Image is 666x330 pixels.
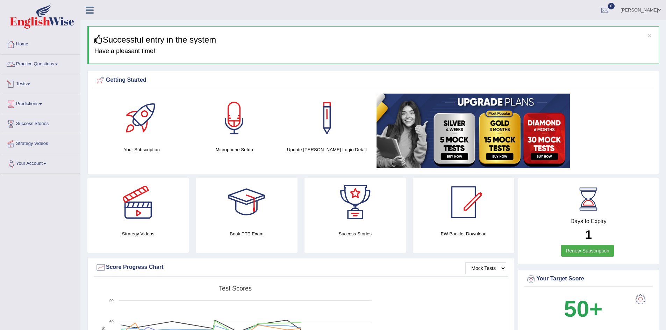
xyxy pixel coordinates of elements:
[196,230,297,237] h4: Book PTE Exam
[0,74,80,92] a: Tests
[0,94,80,112] a: Predictions
[0,54,80,72] a: Practice Questions
[377,94,570,168] img: small5.jpg
[564,296,602,322] b: 50+
[413,230,514,237] h4: EW Booklet Download
[284,146,370,153] h4: Update [PERSON_NAME] Login Detail
[192,146,277,153] h4: Microphone Setup
[109,299,114,303] text: 90
[0,154,80,171] a: Your Account
[561,245,614,257] a: Renew Subscription
[647,32,652,39] button: ×
[0,35,80,52] a: Home
[526,274,651,284] div: Your Target Score
[95,262,506,273] div: Score Progress Chart
[0,114,80,132] a: Success Stories
[87,230,189,237] h4: Strategy Videos
[219,285,252,292] tspan: Test scores
[0,134,80,152] a: Strategy Videos
[305,230,406,237] h4: Success Stories
[526,218,651,225] h4: Days to Expiry
[109,320,114,324] text: 60
[608,3,615,9] span: 6
[94,48,653,55] h4: Have a pleasant time!
[585,228,592,241] b: 1
[94,35,653,44] h3: Successful entry in the system
[95,75,651,86] div: Getting Started
[99,146,185,153] h4: Your Subscription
